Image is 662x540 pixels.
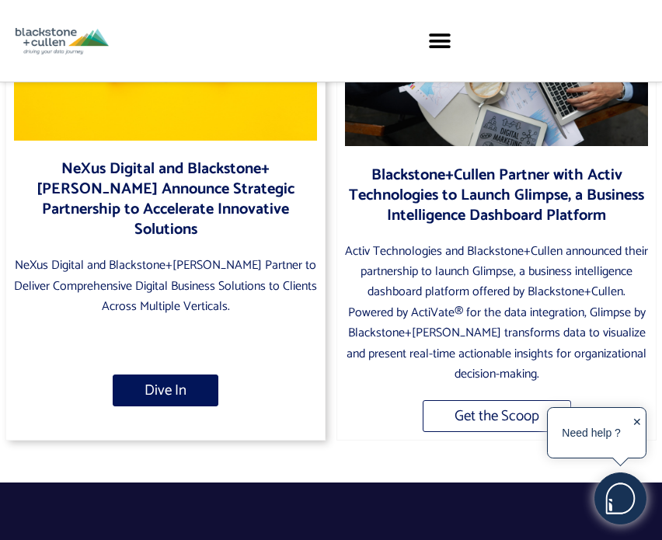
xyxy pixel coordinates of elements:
[632,412,642,455] div: ✕
[550,411,633,455] div: Need help ?
[595,473,646,524] img: users%2F5SSOSaKfQqXq3cFEnIZRYMEs4ra2%2Fmedia%2Fimages%2F-Bulle%20blanche%20sans%20fond%20%2B%20ma...
[14,256,317,317] p: NeXus Digital and Blackstone+[PERSON_NAME] Partner to Deliver Comprehensive Digital Business Solu...
[422,23,457,58] div: Menu Toggle
[37,156,294,242] a: NeXus Digital and Blackstone+[PERSON_NAME] Announce Strategic Partnership to Accelerate Innovativ...
[113,375,218,406] a: Dive In
[345,165,648,226] h3: Blackstone+Cullen Partner with Activ Technologies to Launch Glimpse, a Business Intelligence Dash...
[145,383,186,398] span: Dive In
[423,400,571,432] a: Get the Scoop
[455,409,539,423] span: Get the Scoop
[345,242,648,385] p: Activ Technologies and Blackstone+Cullen announced their partnership to launch Glimpse, a busines...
